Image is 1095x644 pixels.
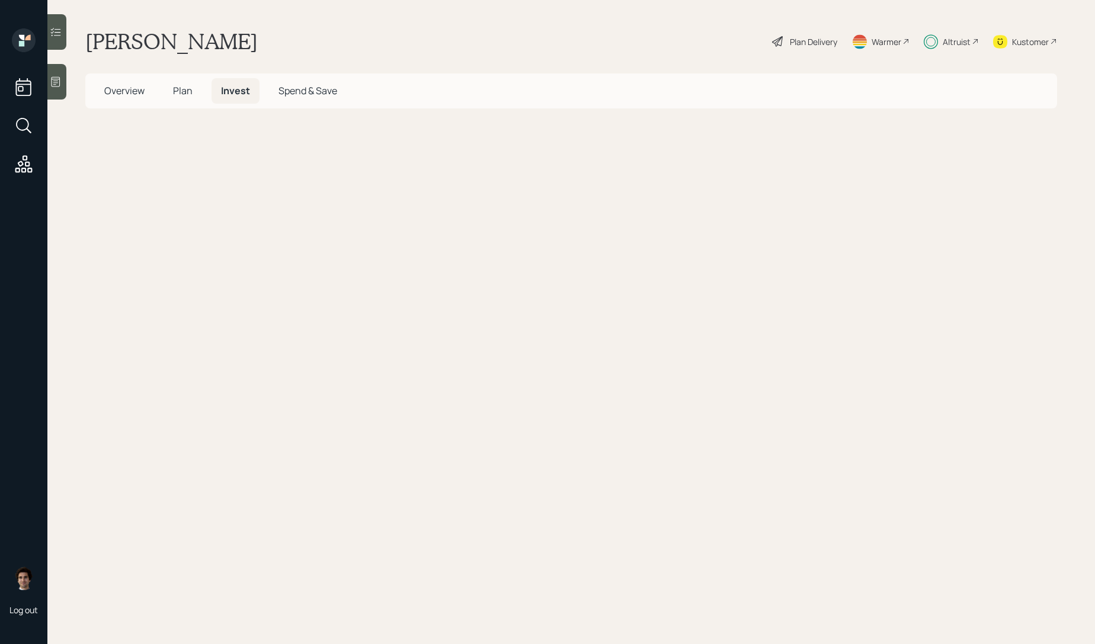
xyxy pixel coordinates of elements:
span: Overview [104,84,145,97]
h1: [PERSON_NAME] [85,28,258,55]
span: Invest [221,84,250,97]
div: Plan Delivery [790,36,837,48]
div: Warmer [872,36,901,48]
span: Spend & Save [278,84,337,97]
img: harrison-schaefer-headshot-2.png [12,566,36,590]
div: Altruist [943,36,971,48]
div: Kustomer [1012,36,1049,48]
div: Log out [9,604,38,616]
span: Plan [173,84,193,97]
